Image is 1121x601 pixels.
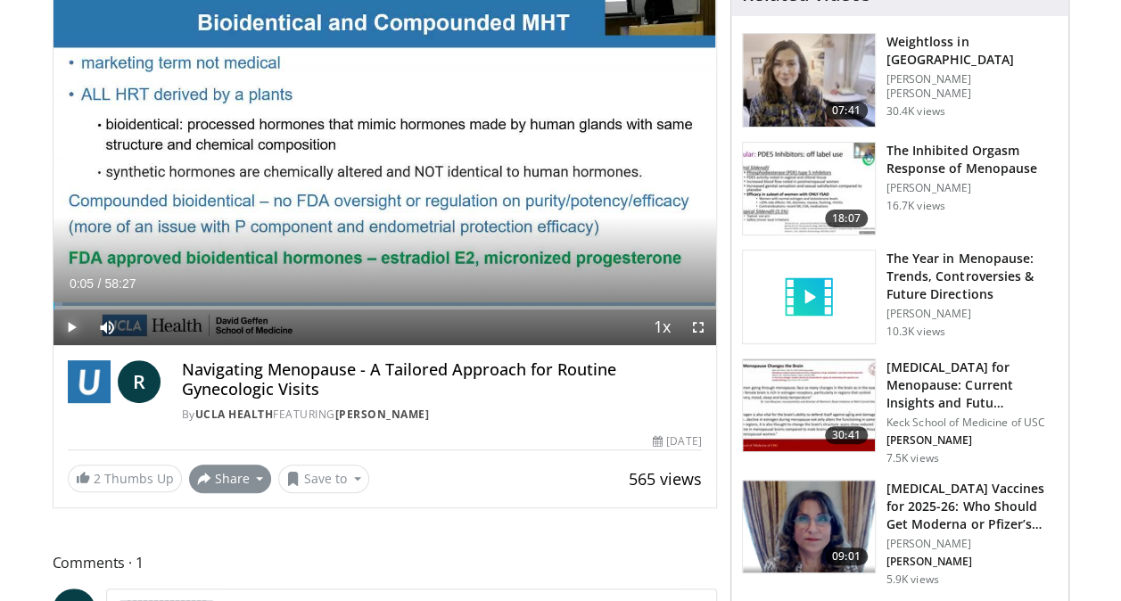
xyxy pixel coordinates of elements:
[335,407,430,422] a: [PERSON_NAME]
[104,276,136,291] span: 58:27
[886,307,1058,321] p: [PERSON_NAME]
[886,199,945,213] p: 16.7K views
[68,360,111,403] img: UCLA Health
[118,360,161,403] a: R
[278,465,369,493] button: Save to
[182,360,702,399] h4: Navigating Menopause - A Tailored Approach for Routine Gynecologic Visits
[886,325,945,339] p: 10.3K views
[886,250,1058,303] h3: The Year in Menopause: Trends, Controversies & Future Directions
[742,250,1058,344] a: The Year in Menopause: Trends, Controversies & Future Directions [PERSON_NAME] 10.3K views
[886,572,939,587] p: 5.9K views
[886,451,939,465] p: 7.5K views
[886,33,1058,69] h3: Weightloss in [GEOGRAPHIC_DATA]
[742,33,1058,128] a: 07:41 Weightloss in [GEOGRAPHIC_DATA] [PERSON_NAME] [PERSON_NAME] 30.4K views
[189,465,272,493] button: Share
[182,407,702,423] div: By FEATURING
[742,142,1058,236] a: 18:07 The Inhibited Orgasm Response of Menopause [PERSON_NAME] 16.7K views
[742,480,1058,587] a: 09:01 [MEDICAL_DATA] Vaccines for 2025-26: Who Should Get Moderna or Pfizer’s Up… [PERSON_NAME] [...
[825,210,868,227] span: 18:07
[886,433,1058,448] p: [PERSON_NAME]
[886,358,1058,412] h3: [MEDICAL_DATA] for Menopause: Current Insights and Futu…
[742,358,1058,465] a: 30:41 [MEDICAL_DATA] for Menopause: Current Insights and Futu… Keck School of Medicine of USC [PE...
[98,276,102,291] span: /
[54,302,716,309] div: Progress Bar
[886,480,1058,533] h3: [MEDICAL_DATA] Vaccines for 2025-26: Who Should Get Moderna or Pfizer’s Up…
[886,142,1058,177] h3: The Inhibited Orgasm Response of Menopause
[743,143,875,235] img: 283c0f17-5e2d-42ba-a87c-168d447cdba4.150x105_q85_crop-smart_upscale.jpg
[653,433,701,449] div: [DATE]
[886,181,1058,195] p: [PERSON_NAME]
[743,481,875,573] img: 4e370bb1-17f0-4657-a42f-9b995da70d2f.png.150x105_q85_crop-smart_upscale.png
[743,251,875,343] img: video_placeholder_short.svg
[886,104,945,119] p: 30.4K views
[629,468,702,490] span: 565 views
[886,537,1058,551] p: [PERSON_NAME]
[886,72,1058,101] p: [PERSON_NAME] [PERSON_NAME]
[886,416,1058,430] p: Keck School of Medicine of USC
[886,555,1058,569] p: [PERSON_NAME]
[195,407,274,422] a: UCLA Health
[825,426,868,444] span: 30:41
[70,276,94,291] span: 0:05
[743,34,875,127] img: 9983fed1-7565-45be-8934-aef1103ce6e2.150x105_q85_crop-smart_upscale.jpg
[68,465,182,492] a: 2 Thumbs Up
[645,309,680,345] button: Playback Rate
[825,547,868,565] span: 09:01
[825,102,868,119] span: 07:41
[89,309,125,345] button: Mute
[94,470,101,487] span: 2
[680,309,716,345] button: Fullscreen
[53,551,717,574] span: Comments 1
[54,309,89,345] button: Play
[743,359,875,452] img: 47271b8a-94f4-49c8-b914-2a3d3af03a9e.150x105_q85_crop-smart_upscale.jpg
